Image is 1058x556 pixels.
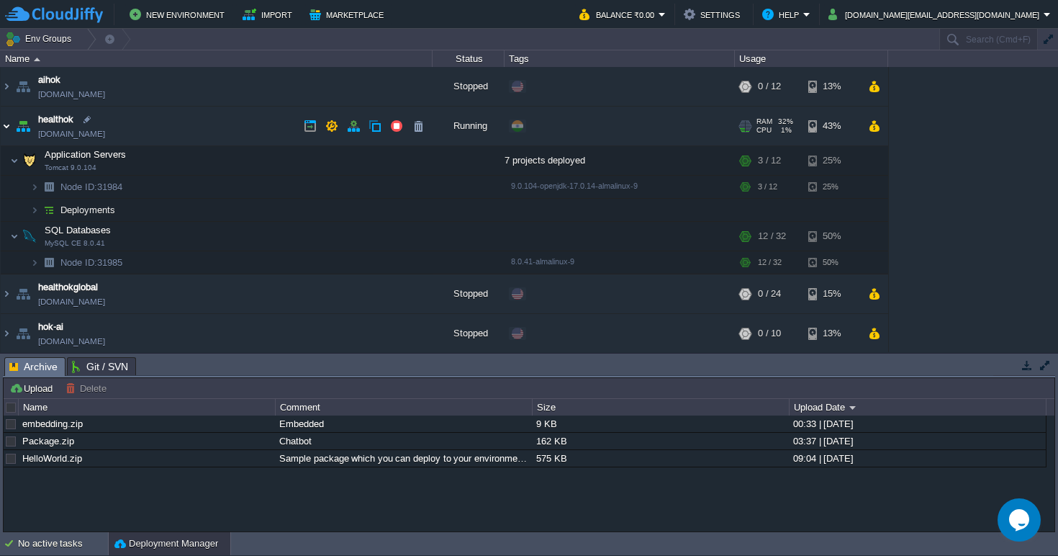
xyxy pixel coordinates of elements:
[1,314,12,353] img: AMDAwAAAACH5BAEAAAAALAAAAAABAAEAAAICRAEAOw==
[38,87,105,102] a: [DOMAIN_NAME]
[19,146,40,175] img: AMDAwAAAACH5BAEAAAAALAAAAAABAAEAAAICRAEAOw==
[756,117,772,126] span: RAM
[9,358,58,376] span: Archive
[736,50,887,67] div: Usage
[59,204,117,216] a: Deployments
[5,29,76,49] button: Env Groups
[10,222,19,251] img: AMDAwAAAACH5BAEAAAAALAAAAAABAAEAAAICRAEAOw==
[60,257,97,268] span: Node ID:
[45,163,96,172] span: Tomcat 9.0.104
[433,107,505,145] div: Running
[790,416,1045,432] div: 00:33 | [DATE]
[433,314,505,353] div: Stopped
[114,537,218,551] button: Deployment Manager
[790,399,1046,416] div: Upload Date
[533,433,788,449] div: 162 KB
[808,107,855,145] div: 43%
[38,334,105,349] a: [DOMAIN_NAME]
[758,274,781,313] div: 0 / 24
[758,146,781,175] div: 3 / 12
[59,181,125,193] span: 31984
[309,6,388,23] button: Marketplace
[505,146,735,175] div: 7 projects deployed
[22,453,82,464] a: HelloWorld.zip
[808,146,855,175] div: 25%
[505,50,734,67] div: Tags
[758,222,786,251] div: 12 / 32
[39,199,59,221] img: AMDAwAAAACH5BAEAAAAALAAAAAABAAEAAAICRAEAOw==
[511,181,638,190] span: 9.0.104-openjdk-17.0.14-almalinux-9
[39,251,59,274] img: AMDAwAAAACH5BAEAAAAALAAAAAABAAEAAAICRAEAOw==
[18,532,108,555] div: No active tasks
[43,224,113,236] span: SQL Databases
[43,225,113,236] a: SQL DatabasesMySQL CE 8.0.41
[1,50,432,67] div: Name
[828,6,1044,23] button: [DOMAIN_NAME][EMAIL_ADDRESS][DOMAIN_NAME]
[533,450,788,467] div: 575 KB
[43,149,128,160] a: Application ServersTomcat 9.0.104
[60,181,97,192] span: Node ID:
[684,6,744,23] button: Settings
[34,58,40,61] img: AMDAwAAAACH5BAEAAAAALAAAAAABAAEAAAICRAEAOw==
[758,176,777,198] div: 3 / 12
[758,314,781,353] div: 0 / 10
[433,67,505,106] div: Stopped
[790,433,1045,449] div: 03:37 | [DATE]
[38,73,60,87] a: aihok
[38,280,98,295] a: healthokglobal
[72,358,128,375] span: Git / SVN
[59,256,125,269] span: 31985
[22,418,83,429] a: embedding.zip
[13,67,33,106] img: AMDAwAAAACH5BAEAAAAALAAAAAABAAEAAAICRAEAOw==
[808,222,855,251] div: 50%
[13,314,33,353] img: AMDAwAAAACH5BAEAAAAALAAAAAABAAEAAAICRAEAOw==
[13,274,33,313] img: AMDAwAAAACH5BAEAAAAALAAAAAABAAEAAAICRAEAOw==
[30,176,39,198] img: AMDAwAAAACH5BAEAAAAALAAAAAABAAEAAAICRAEAOw==
[276,433,531,449] div: Chatbot
[756,126,772,135] span: CPU
[433,274,505,313] div: Stopped
[777,126,792,135] span: 1%
[22,436,74,447] a: Package.zip
[998,498,1044,542] iframe: chat widget
[43,148,128,161] span: Application Servers
[243,6,297,23] button: Import
[778,117,793,126] span: 32%
[38,127,105,141] a: [DOMAIN_NAME]
[38,112,73,127] a: healthok
[511,257,574,266] span: 8.0.41-almalinux-9
[19,222,40,251] img: AMDAwAAAACH5BAEAAAAALAAAAAABAAEAAAICRAEAOw==
[38,320,63,334] a: hok-ai
[59,256,125,269] a: Node ID:31985
[130,6,229,23] button: New Environment
[808,274,855,313] div: 15%
[276,399,532,416] div: Comment
[30,251,39,274] img: AMDAwAAAACH5BAEAAAAALAAAAAABAAEAAAICRAEAOw==
[1,67,12,106] img: AMDAwAAAACH5BAEAAAAALAAAAAABAAEAAAICRAEAOw==
[1,107,12,145] img: AMDAwAAAACH5BAEAAAAALAAAAAABAAEAAAICRAEAOw==
[808,251,855,274] div: 50%
[39,176,59,198] img: AMDAwAAAACH5BAEAAAAALAAAAAABAAEAAAICRAEAOw==
[758,251,782,274] div: 12 / 32
[808,176,855,198] div: 25%
[9,382,57,395] button: Upload
[758,67,781,106] div: 0 / 12
[808,314,855,353] div: 13%
[762,6,803,23] button: Help
[808,67,855,106] div: 13%
[38,295,105,309] a: [DOMAIN_NAME]
[579,6,659,23] button: Balance ₹0.00
[19,399,275,416] div: Name
[30,199,39,221] img: AMDAwAAAACH5BAEAAAAALAAAAAABAAEAAAICRAEAOw==
[5,6,103,24] img: CloudJiffy
[433,50,504,67] div: Status
[276,450,531,467] div: Sample package which you can deploy to your environment. Feel free to delete and upload a package...
[533,416,788,432] div: 9 KB
[13,107,33,145] img: AMDAwAAAACH5BAEAAAAALAAAAAABAAEAAAICRAEAOw==
[65,382,111,395] button: Delete
[10,146,19,175] img: AMDAwAAAACH5BAEAAAAALAAAAAABAAEAAAICRAEAOw==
